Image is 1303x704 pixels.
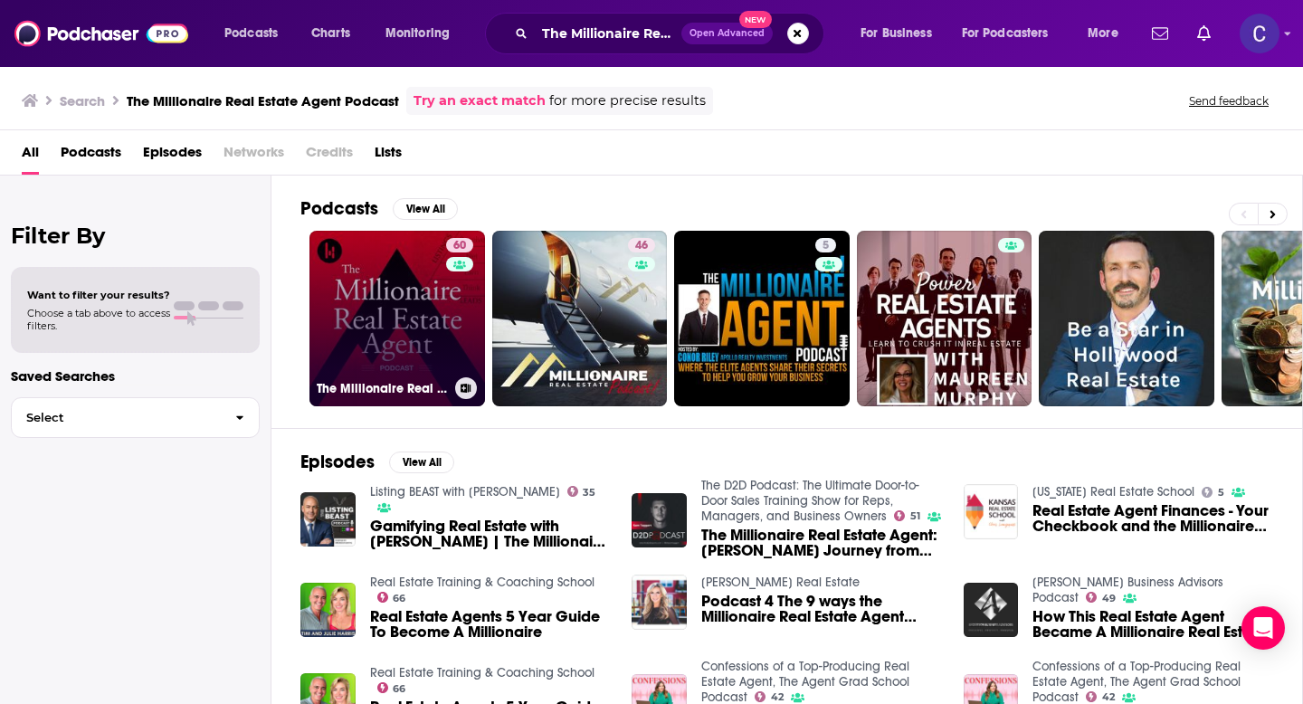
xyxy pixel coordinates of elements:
[674,231,850,406] a: 5
[22,138,39,175] a: All
[300,451,375,473] h2: Episodes
[370,518,611,549] a: Gamifying Real Estate with Brendan Bartic | The Millionaire Real Estate Agent Podcast | Jason Abrams
[1145,18,1175,49] a: Show notifications dropdown
[502,13,842,54] div: Search podcasts, credits, & more...
[393,198,458,220] button: View All
[701,575,860,590] a: Lori Abbey Real Estate
[964,583,1019,638] img: How This Real Estate Agent Became A Millionaire Real Estate Investor In His 20s
[755,691,784,702] a: 42
[306,138,353,175] span: Credits
[1032,484,1194,499] a: Kansas Real Estate School
[1240,14,1279,53] button: Show profile menu
[317,381,448,396] h3: The Millionaire Real Estate Agent | The MREA Podcast
[701,528,942,558] span: The Millionaire Real Estate Agent: [PERSON_NAME] Journey from Door-to-Door Sales to Real Estate S...
[1032,575,1223,605] a: Anderson Business Advisors Podcast
[583,489,595,497] span: 35
[414,90,546,111] a: Try an exact match
[690,29,765,38] span: Open Advanced
[11,223,260,249] h2: Filter By
[375,138,402,175] a: Lists
[370,665,594,680] a: Real Estate Training & Coaching School
[309,231,485,406] a: 60The Millionaire Real Estate Agent | The MREA Podcast
[771,693,784,701] span: 42
[143,138,202,175] a: Episodes
[815,238,836,252] a: 5
[1102,693,1115,701] span: 42
[1088,21,1118,46] span: More
[848,19,955,48] button: open menu
[393,595,405,603] span: 66
[60,92,105,109] h3: Search
[370,609,611,640] a: Real Estate Agents 5 Year Guide To Become A Millionaire
[453,237,466,255] span: 60
[393,685,405,693] span: 66
[377,682,406,693] a: 66
[300,492,356,547] img: Gamifying Real Estate with Brendan Bartic | The Millionaire Real Estate Agent Podcast | Jason Abrams
[377,592,406,603] a: 66
[11,367,260,385] p: Saved Searches
[370,518,611,549] span: Gamifying Real Estate with [PERSON_NAME] | The Millionaire Real Estate Agent Podcast | [PERSON_NAME]
[1032,609,1273,640] a: How This Real Estate Agent Became A Millionaire Real Estate Investor In His 20s
[385,21,450,46] span: Monitoring
[1032,503,1273,534] a: Real Estate Agent Finances - Your Checkbook and the Millionaire Real Estate Agent Budget Model 0012
[300,197,458,220] a: PodcastsView All
[567,486,596,497] a: 35
[701,528,942,558] a: The Millionaire Real Estate Agent: Brody Fawcett’s Journey from Door-to-Door Sales to Real Estate...
[1190,18,1218,49] a: Show notifications dropdown
[27,289,170,301] span: Want to filter your results?
[823,237,829,255] span: 5
[950,19,1075,48] button: open menu
[300,197,378,220] h2: Podcasts
[127,92,399,109] h3: The Millionaire Real Estate Agent Podcast
[701,594,942,624] a: Podcast 4 The 9 ways the Millionaire Real Estate Agent Thinks
[12,412,221,423] span: Select
[861,21,932,46] span: For Business
[300,451,454,473] a: EpisodesView All
[1240,14,1279,53] img: User Profile
[373,19,473,48] button: open menu
[1218,489,1224,497] span: 5
[14,16,188,51] a: Podchaser - Follow, Share and Rate Podcasts
[61,138,121,175] a: Podcasts
[632,493,687,548] img: The Millionaire Real Estate Agent: Brody Fawcett’s Journey from Door-to-Door Sales to Real Estate...
[1086,691,1115,702] a: 42
[311,21,350,46] span: Charts
[370,575,594,590] a: Real Estate Training & Coaching School
[27,307,170,332] span: Choose a tab above to access filters.
[701,478,919,524] a: The D2D Podcast: The Ultimate Door-to-Door Sales Training Show for Reps, Managers, and Business O...
[1086,592,1116,603] a: 49
[224,138,284,175] span: Networks
[1075,19,1141,48] button: open menu
[446,238,473,252] a: 60
[212,19,301,48] button: open menu
[224,21,278,46] span: Podcasts
[1184,93,1274,109] button: Send feedback
[739,11,772,28] span: New
[370,484,560,499] a: Listing BEAST with Brendan Bartic
[628,238,655,252] a: 46
[1032,609,1273,640] span: How This Real Estate Agent Became A Millionaire Real Estate Investor In His [DEMOGRAPHIC_DATA]
[389,452,454,473] button: View All
[549,90,706,111] span: for more precise results
[964,484,1019,539] img: Real Estate Agent Finances - Your Checkbook and the Millionaire Real Estate Agent Budget Model 0012
[1202,487,1224,498] a: 5
[1240,14,1279,53] span: Logged in as publicityxxtina
[635,237,648,255] span: 46
[632,575,687,630] img: Podcast 4 The 9 ways the Millionaire Real Estate Agent Thinks
[300,583,356,638] img: Real Estate Agents 5 Year Guide To Become A Millionaire
[962,21,1049,46] span: For Podcasters
[11,397,260,438] button: Select
[492,231,668,406] a: 46
[535,19,681,48] input: Search podcasts, credits, & more...
[894,510,920,521] a: 51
